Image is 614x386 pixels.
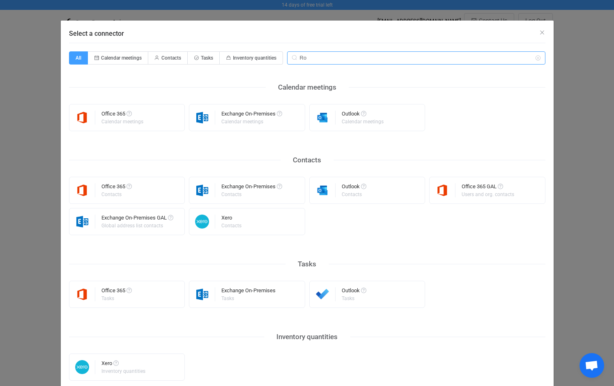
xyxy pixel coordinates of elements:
div: Contacts [101,192,131,197]
span: Select a connector [69,30,124,37]
div: Global address list contacts [101,223,172,228]
div: Exchange On-Premises [221,111,282,119]
div: Inventory quantities [264,331,350,343]
img: microsoft365.png [69,183,95,197]
div: Tasks [101,296,131,301]
img: xero.png [189,215,215,229]
div: Contacts [221,223,241,228]
div: Office 365 [101,184,132,192]
div: Office 365 GAL [462,184,515,192]
div: Outlook [342,111,385,119]
div: Outlook [342,184,366,192]
img: microsoft365.png [69,111,95,125]
div: Xero [101,361,147,369]
div: Exchange On-Premises [221,184,282,192]
img: exchange.png [189,183,215,197]
div: Calendar meetings [342,119,384,124]
div: Office 365 [101,111,145,119]
div: Tasks [342,296,365,301]
div: Office 365 [101,288,132,296]
div: Exchange On-Premises GAL [101,215,173,223]
div: Tasks [285,258,329,270]
img: outlook.png [310,183,336,197]
img: exchange.png [189,287,215,301]
img: xero.png [69,360,95,374]
img: microsoft-todo.png [310,287,336,301]
div: Contacts [342,192,365,197]
div: Exchange On-Premises [221,288,276,296]
img: exchange.png [69,215,95,229]
div: Calendar meetings [101,119,143,124]
img: exchange.png [189,111,215,125]
div: Inventory quantities [101,369,145,374]
button: Close [539,29,545,37]
div: Calendar meetings [266,81,349,94]
img: microsoft365.png [69,287,95,301]
div: Contacts [281,154,333,166]
img: microsoft365.png [430,183,455,197]
div: Contacts [221,192,281,197]
a: Open chat [580,353,604,378]
div: Users and org. contacts [462,192,514,197]
img: outlook.png [310,111,336,125]
input: Search [287,51,545,65]
div: Calendar meetings [221,119,281,124]
div: Tasks [221,296,274,301]
div: Xero [221,215,243,223]
div: Outlook [342,288,366,296]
